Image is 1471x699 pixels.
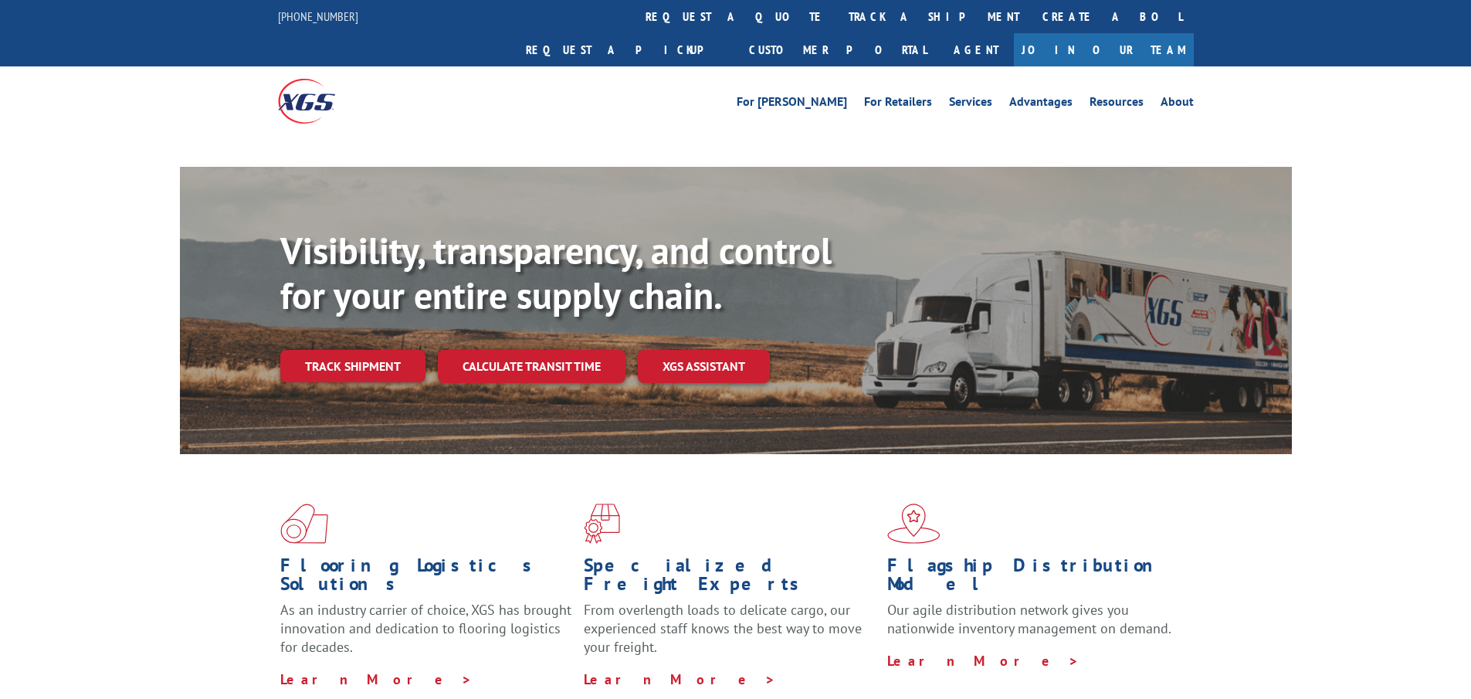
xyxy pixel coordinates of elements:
[514,33,737,66] a: Request a pickup
[864,96,932,113] a: For Retailers
[887,652,1080,670] a: Learn More >
[887,601,1171,637] span: Our agile distribution network gives you nationwide inventory management on demand.
[280,556,572,601] h1: Flooring Logistics Solutions
[280,670,473,688] a: Learn More >
[280,350,425,382] a: Track shipment
[584,601,876,670] p: From overlength loads to delicate cargo, our experienced staff knows the best way to move your fr...
[938,33,1014,66] a: Agent
[1009,96,1073,113] a: Advantages
[737,33,938,66] a: Customer Portal
[438,350,625,383] a: Calculate transit time
[584,670,776,688] a: Learn More >
[280,504,328,544] img: xgs-icon-total-supply-chain-intelligence-red
[584,556,876,601] h1: Specialized Freight Experts
[949,96,992,113] a: Services
[737,96,847,113] a: For [PERSON_NAME]
[280,226,832,319] b: Visibility, transparency, and control for your entire supply chain.
[1014,33,1194,66] a: Join Our Team
[638,350,770,383] a: XGS ASSISTANT
[1090,96,1144,113] a: Resources
[278,8,358,24] a: [PHONE_NUMBER]
[887,504,941,544] img: xgs-icon-flagship-distribution-model-red
[1161,96,1194,113] a: About
[280,601,571,656] span: As an industry carrier of choice, XGS has brought innovation and dedication to flooring logistics...
[887,556,1179,601] h1: Flagship Distribution Model
[584,504,620,544] img: xgs-icon-focused-on-flooring-red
